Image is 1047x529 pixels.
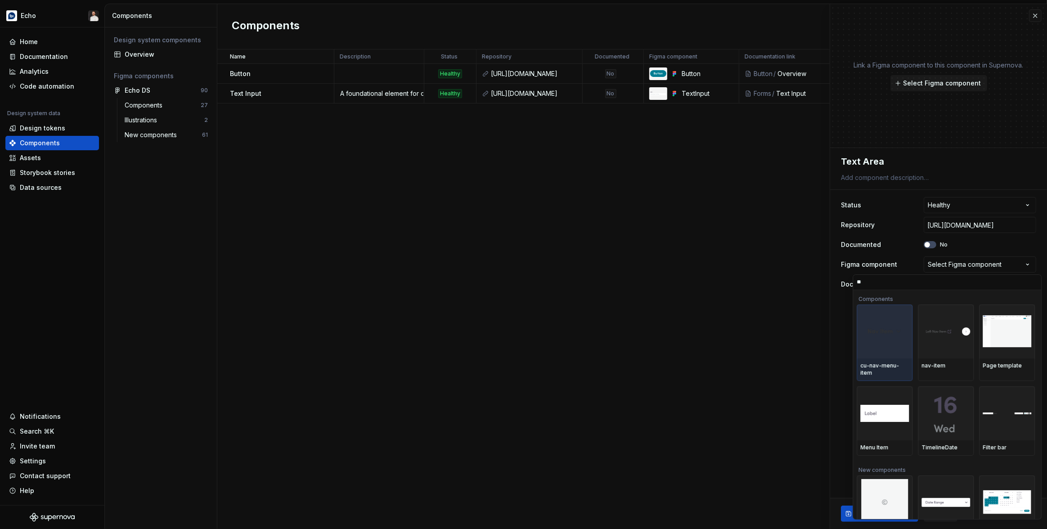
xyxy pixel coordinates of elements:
div: nav-item [921,362,970,369]
div: Menu Item [860,444,909,451]
div: TimelineDate [921,444,970,451]
div: Components [857,290,1035,305]
div: cu-nav-menu-item [860,362,909,377]
div: Filter bar [983,444,1031,451]
div: New components [857,461,1035,475]
div: Page template [983,362,1031,369]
